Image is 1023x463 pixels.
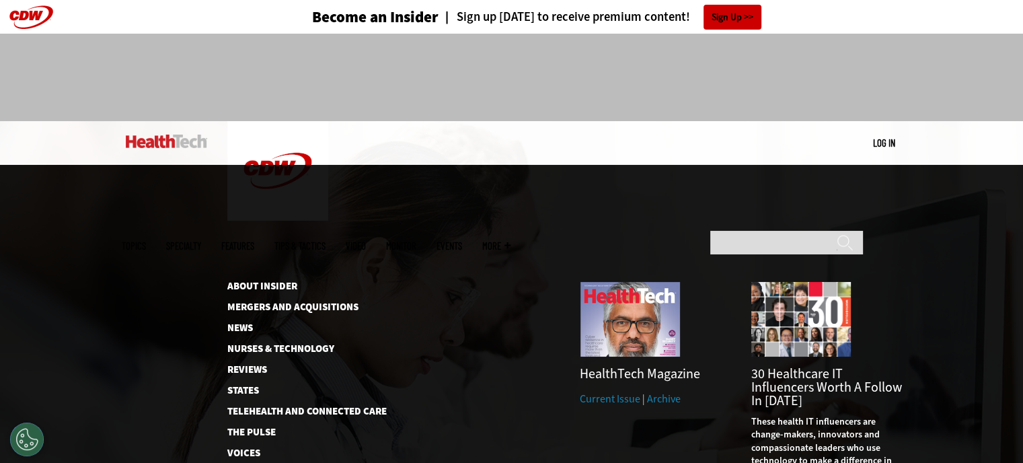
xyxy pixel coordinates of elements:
[227,121,328,221] img: Home
[126,135,207,148] img: Home
[22,35,32,46] img: website_grey.svg
[227,427,365,437] a: The Pulse
[149,79,227,88] div: Keywords by Traffic
[227,448,365,458] a: Voices
[312,9,439,25] h3: Become an Insider
[227,386,365,396] a: States
[227,281,365,291] a: About Insider
[751,365,901,410] a: 30 Healthcare IT Influencers Worth a Follow in [DATE]
[580,281,681,357] img: Fall 2025 Cover
[642,392,645,406] span: |
[580,392,640,406] a: Current Issue
[227,323,365,333] a: News
[22,22,32,32] img: logo_orange.svg
[873,137,895,149] a: Log in
[647,392,681,406] a: Archive
[227,344,365,354] a: Nurses & Technology
[10,423,44,456] div: Cookies Settings
[38,22,66,32] div: v 4.0.25
[10,423,44,456] button: Open Preferences
[262,9,439,25] a: Become an Insider
[751,281,851,357] img: collage of influencers
[439,11,690,24] a: Sign up [DATE] to receive premium content!
[36,78,47,89] img: tab_domain_overview_orange.svg
[227,302,365,312] a: Mergers and Acquisitions
[35,35,148,46] div: Domain: [DOMAIN_NAME]
[51,79,120,88] div: Domain Overview
[704,5,761,30] a: Sign Up
[134,78,145,89] img: tab_keywords_by_traffic_grey.svg
[580,367,730,381] h3: HealthTech Magazine
[873,136,895,150] div: User menu
[227,365,365,375] a: Reviews
[227,406,365,417] a: Telehealth and Connected Care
